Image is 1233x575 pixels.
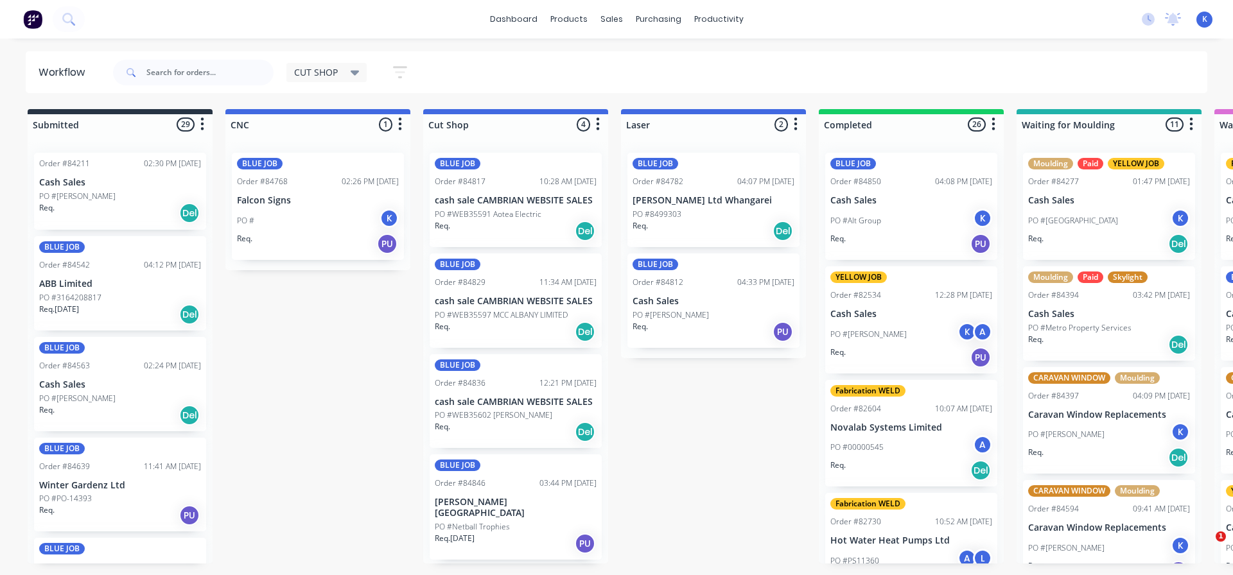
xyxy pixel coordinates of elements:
[970,234,991,254] div: PU
[430,253,602,348] div: BLUE JOBOrder #8482911:34 AM [DATE]cash sale CAMBRIAN WEBSITE SALESPO #WEB35597 MCC ALBANY LIMITE...
[342,176,399,187] div: 02:26 PM [DATE]
[737,176,794,187] div: 04:07 PM [DATE]
[935,289,992,301] div: 12:28 PM [DATE]
[39,360,90,372] div: Order #84563
[39,202,55,214] p: Req.
[830,271,887,283] div: YELLOW JOB
[1028,176,1079,187] div: Order #84277
[830,347,846,358] p: Req.
[594,10,629,29] div: sales
[958,549,977,568] div: A
[144,461,201,472] div: 11:41 AM [DATE]
[435,277,485,288] div: Order #84829
[430,153,602,247] div: BLUE JOBOrder #8481710:28 AM [DATE]cash sale CAMBRIAN WEBSITE SALESPO #WEB35591 Aotea ElectricReq...
[144,561,201,572] div: 11:46 AM [DATE]
[830,233,846,245] p: Req.
[688,10,750,29] div: productivity
[435,209,541,220] p: PO #WEB35591 Aotea Electric
[1023,266,1195,361] div: MouldingPaidSkylightOrder #8439403:42 PM [DATE]Cash SalesPO #Metro Property ServicesReq.Del
[237,195,399,206] p: Falcon Signs
[1168,334,1189,355] div: Del
[737,277,794,288] div: 04:33 PM [DATE]
[179,505,200,526] div: PU
[633,259,678,270] div: BLUE JOB
[539,176,597,187] div: 10:28 AM [DATE]
[1028,503,1079,515] div: Order #84594
[633,296,794,307] p: Cash Sales
[830,516,881,528] div: Order #82730
[484,10,544,29] a: dashboard
[633,176,683,187] div: Order #84782
[435,533,475,544] p: Req. [DATE]
[179,203,200,223] div: Del
[575,422,595,442] div: Del
[973,549,992,568] div: L
[830,422,992,433] p: Novalab Systems Limited
[830,535,992,546] p: Hot Water Heat Pumps Ltd
[935,176,992,187] div: 04:08 PM [DATE]
[539,377,597,389] div: 12:21 PM [DATE]
[1028,195,1190,206] p: Cash Sales
[1189,531,1220,562] iframe: Intercom live chat
[34,236,206,330] div: BLUE JOBOrder #8454204:12 PM [DATE]ABB LimitedPO #3164208817Req.[DATE]Del
[144,360,201,372] div: 02:24 PM [DATE]
[830,289,881,301] div: Order #82534
[294,65,338,79] span: CUT SHOP
[39,259,90,271] div: Order #84542
[39,404,55,416] p: Req.
[144,259,201,271] div: 04:12 PM [DATE]
[1028,309,1190,320] p: Cash Sales
[39,561,90,572] div: Order #84640
[1028,158,1073,169] div: Moulding
[830,309,992,320] p: Cash Sales
[1023,153,1195,260] div: MouldingPaidYELLOW JOBOrder #8427701:47 PM [DATE]Cash SalesPO #[GEOGRAPHIC_DATA]KReq.Del
[575,322,595,342] div: Del
[380,209,399,228] div: K
[830,459,846,471] p: Req.
[830,442,884,453] p: PO #00000545
[1028,334,1044,345] p: Req.
[1028,409,1190,420] p: Caravan Window Replacements
[34,153,206,230] div: Order #8421102:30 PM [DATE]Cash SalesPO #[PERSON_NAME]Req.Del
[633,321,648,332] p: Req.
[435,409,552,421] p: PO #WEB35602 [PERSON_NAME]
[39,241,85,253] div: BLUE JOB
[970,347,991,368] div: PU
[1028,271,1073,283] div: Moulding
[1168,447,1189,468] div: Del
[1028,429,1105,440] p: PO #[PERSON_NAME]
[1078,271,1103,283] div: Paid
[39,158,90,169] div: Order #84211
[830,329,907,340] p: PO #[PERSON_NAME]
[935,516,992,528] div: 10:52 AM [DATE]
[237,233,252,245] p: Req.
[830,215,881,227] p: PO #Alt Group
[435,309,568,321] p: PO #WEB35597 MCC ALBANY LIMITED
[435,296,597,307] p: cash sale CAMBRIAN WEBSITE SALES
[435,176,485,187] div: Order #84817
[633,195,794,206] p: [PERSON_NAME] Ltd Whangarei
[237,158,283,169] div: BLUE JOB
[958,322,977,341] div: K
[575,221,595,241] div: Del
[830,403,881,415] div: Order #82604
[39,342,85,354] div: BLUE JOB
[1202,13,1207,25] span: K
[39,65,91,80] div: Workflow
[435,220,450,232] p: Req.
[1028,560,1044,572] p: Req.
[935,403,992,415] div: 10:07 AM [DATE]
[830,498,905,510] div: Fabrication WELD
[23,10,42,29] img: Factory
[544,10,594,29] div: products
[39,543,85,554] div: BLUE JOB
[1115,372,1160,384] div: Moulding
[1028,289,1079,301] div: Order #84394
[825,153,997,260] div: BLUE JOBOrder #8485004:08 PM [DATE]Cash SalesPO #Alt GroupKReq.PU
[435,195,597,206] p: cash sale CAMBRIAN WEBSITE SALES
[39,493,92,504] p: PO #PO-14393
[435,158,480,169] div: BLUE JOB
[144,158,201,169] div: 02:30 PM [DATE]
[1028,215,1118,227] p: PO #[GEOGRAPHIC_DATA]
[179,405,200,425] div: Del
